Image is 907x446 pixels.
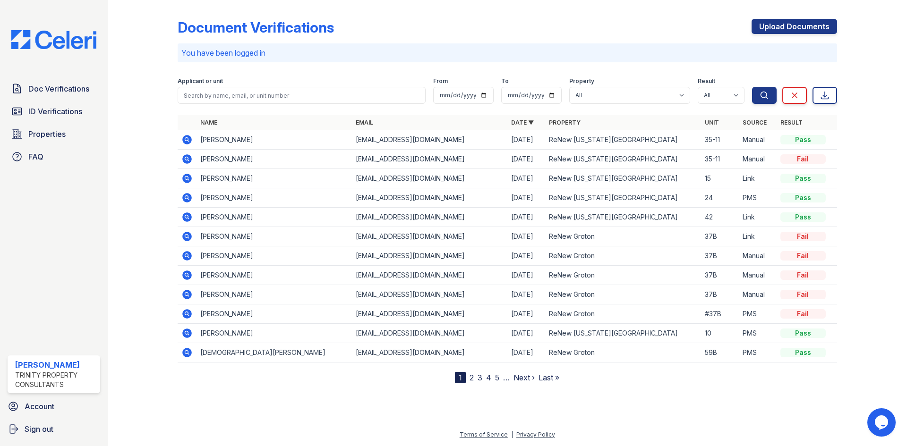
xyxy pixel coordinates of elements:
[705,119,719,126] a: Unit
[507,150,545,169] td: [DATE]
[507,285,545,304] td: [DATE]
[549,119,581,126] a: Property
[511,119,534,126] a: Date ▼
[739,324,777,343] td: PMS
[701,324,739,343] td: 10
[28,106,82,117] span: ID Verifications
[739,285,777,304] td: Manual
[739,208,777,227] td: Link
[352,208,507,227] td: [EMAIL_ADDRESS][DOMAIN_NAME]
[739,130,777,150] td: Manual
[352,227,507,246] td: [EMAIL_ADDRESS][DOMAIN_NAME]
[701,208,739,227] td: 42
[15,359,96,370] div: [PERSON_NAME]
[4,420,104,438] button: Sign out
[545,150,701,169] td: ReNew [US_STATE][GEOGRAPHIC_DATA]
[507,130,545,150] td: [DATE]
[511,431,513,438] div: |
[739,188,777,208] td: PMS
[701,343,739,362] td: 59B
[513,373,535,382] a: Next ›
[352,304,507,324] td: [EMAIL_ADDRESS][DOMAIN_NAME]
[352,169,507,188] td: [EMAIL_ADDRESS][DOMAIN_NAME]
[503,372,510,383] span: …
[780,232,826,241] div: Fail
[739,227,777,246] td: Link
[867,408,898,437] iframe: chat widget
[698,77,715,85] label: Result
[739,246,777,266] td: Manual
[780,328,826,338] div: Pass
[352,130,507,150] td: [EMAIL_ADDRESS][DOMAIN_NAME]
[352,188,507,208] td: [EMAIL_ADDRESS][DOMAIN_NAME]
[545,227,701,246] td: ReNew Groton
[743,119,767,126] a: Source
[780,193,826,202] div: Pass
[197,266,352,285] td: [PERSON_NAME]
[197,304,352,324] td: [PERSON_NAME]
[507,266,545,285] td: [DATE]
[780,290,826,299] div: Fail
[780,348,826,357] div: Pass
[701,304,739,324] td: #37B
[507,343,545,362] td: [DATE]
[545,246,701,266] td: ReNew Groton
[495,373,499,382] a: 5
[701,246,739,266] td: 37B
[701,188,739,208] td: 24
[569,77,594,85] label: Property
[4,30,104,49] img: CE_Logo_Blue-a8612792a0a2168367f1c8372b55b34899dd931a85d93a1a3d3e32e68fde9ad4.png
[455,372,466,383] div: 1
[739,266,777,285] td: Manual
[507,208,545,227] td: [DATE]
[501,77,509,85] label: To
[539,373,559,382] a: Last »
[197,169,352,188] td: [PERSON_NAME]
[352,246,507,266] td: [EMAIL_ADDRESS][DOMAIN_NAME]
[739,343,777,362] td: PMS
[15,370,96,389] div: Trinity Property Consultants
[197,208,352,227] td: [PERSON_NAME]
[545,324,701,343] td: ReNew [US_STATE][GEOGRAPHIC_DATA]
[780,212,826,222] div: Pass
[197,130,352,150] td: [PERSON_NAME]
[507,169,545,188] td: [DATE]
[545,188,701,208] td: ReNew [US_STATE][GEOGRAPHIC_DATA]
[197,324,352,343] td: [PERSON_NAME]
[545,169,701,188] td: ReNew [US_STATE][GEOGRAPHIC_DATA]
[780,251,826,261] div: Fail
[197,150,352,169] td: [PERSON_NAME]
[545,343,701,362] td: ReNew Groton
[507,246,545,266] td: [DATE]
[545,285,701,304] td: ReNew Groton
[28,151,43,162] span: FAQ
[200,119,217,126] a: Name
[739,304,777,324] td: PMS
[516,431,555,438] a: Privacy Policy
[486,373,491,382] a: 4
[25,401,54,412] span: Account
[701,285,739,304] td: 37B
[507,188,545,208] td: [DATE]
[507,324,545,343] td: [DATE]
[352,266,507,285] td: [EMAIL_ADDRESS][DOMAIN_NAME]
[780,174,826,183] div: Pass
[197,285,352,304] td: [PERSON_NAME]
[352,285,507,304] td: [EMAIL_ADDRESS][DOMAIN_NAME]
[545,266,701,285] td: ReNew Groton
[478,373,482,382] a: 3
[507,304,545,324] td: [DATE]
[8,147,100,166] a: FAQ
[352,150,507,169] td: [EMAIL_ADDRESS][DOMAIN_NAME]
[181,47,833,59] p: You have been logged in
[701,227,739,246] td: 37B
[197,188,352,208] td: [PERSON_NAME]
[28,83,89,94] span: Doc Verifications
[701,266,739,285] td: 37B
[507,227,545,246] td: [DATE]
[545,130,701,150] td: ReNew [US_STATE][GEOGRAPHIC_DATA]
[8,125,100,143] a: Properties
[545,304,701,324] td: ReNew Groton
[701,130,739,150] td: 35-11
[780,135,826,144] div: Pass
